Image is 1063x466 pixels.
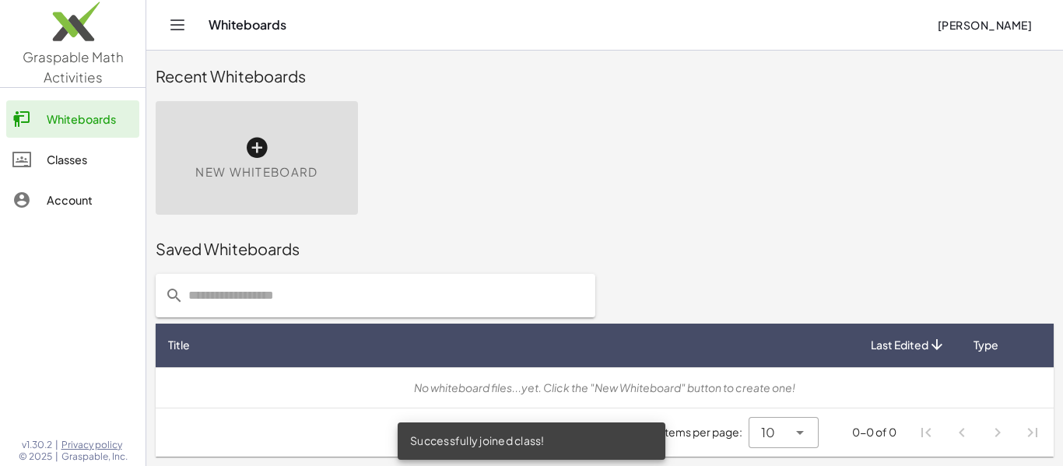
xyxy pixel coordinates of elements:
a: Whiteboards [6,100,139,138]
div: No whiteboard files...yet. Click the "New Whiteboard" button to create one! [168,380,1041,396]
span: 10 [761,423,775,442]
span: v1.30.2 [22,439,52,451]
div: Recent Whiteboards [156,65,1054,87]
a: Privacy policy [61,439,128,451]
div: Whiteboards [47,110,133,128]
div: Successfully joined class! [398,422,665,460]
div: Account [47,191,133,209]
span: New Whiteboard [195,163,317,181]
span: | [55,439,58,451]
div: Classes [47,150,133,169]
nav: Pagination Navigation [909,415,1051,450]
a: Account [6,181,139,219]
span: [PERSON_NAME] [937,18,1032,32]
span: Last Edited [871,337,928,353]
i: prepended action [165,286,184,305]
div: 0-0 of 0 [852,424,896,440]
button: Toggle navigation [165,12,190,37]
button: [PERSON_NAME] [924,11,1044,39]
span: Graspable Math Activities [23,48,124,86]
span: © 2025 [19,450,52,463]
a: Classes [6,141,139,178]
span: Title [168,337,190,353]
div: Saved Whiteboards [156,238,1054,260]
span: Items per page: [661,424,749,440]
span: | [55,450,58,463]
span: Graspable, Inc. [61,450,128,463]
span: Type [974,337,998,353]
